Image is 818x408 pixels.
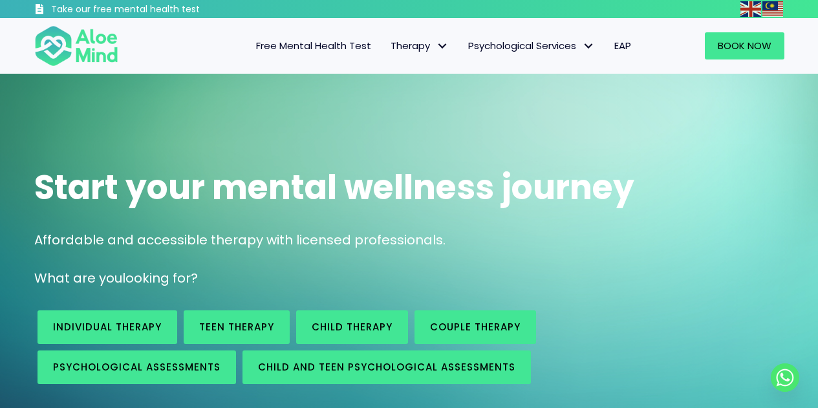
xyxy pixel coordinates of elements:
p: Affordable and accessible therapy with licensed professionals. [34,231,784,250]
span: looking for? [122,269,198,287]
span: Book Now [718,39,771,52]
a: English [740,1,762,16]
span: Therapy [391,39,449,52]
a: Teen Therapy [184,310,290,344]
span: Couple therapy [430,320,521,334]
span: Child and Teen Psychological assessments [258,360,515,374]
span: EAP [614,39,631,52]
span: Child Therapy [312,320,393,334]
a: TherapyTherapy: submenu [381,32,458,59]
a: Psychological ServicesPsychological Services: submenu [458,32,605,59]
span: Therapy: submenu [433,37,452,56]
a: EAP [605,32,641,59]
span: Psychological Services: submenu [579,37,598,56]
img: Aloe mind Logo [34,25,118,67]
a: Individual therapy [38,310,177,344]
a: Free Mental Health Test [246,32,381,59]
nav: Menu [135,32,641,59]
span: Free Mental Health Test [256,39,371,52]
a: Whatsapp [771,363,799,392]
a: Couple therapy [414,310,536,344]
span: Teen Therapy [199,320,274,334]
span: Start your mental wellness journey [34,164,634,211]
span: Psychological Services [468,39,595,52]
a: Child Therapy [296,310,408,344]
a: Book Now [705,32,784,59]
a: Malay [762,1,784,16]
a: Psychological assessments [38,350,236,384]
a: Child and Teen Psychological assessments [242,350,531,384]
span: Individual therapy [53,320,162,334]
span: What are you [34,269,122,287]
h3: Take our free mental health test [51,3,269,16]
a: Take our free mental health test [34,3,269,18]
img: ms [762,1,783,17]
span: Psychological assessments [53,360,221,374]
img: en [740,1,761,17]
